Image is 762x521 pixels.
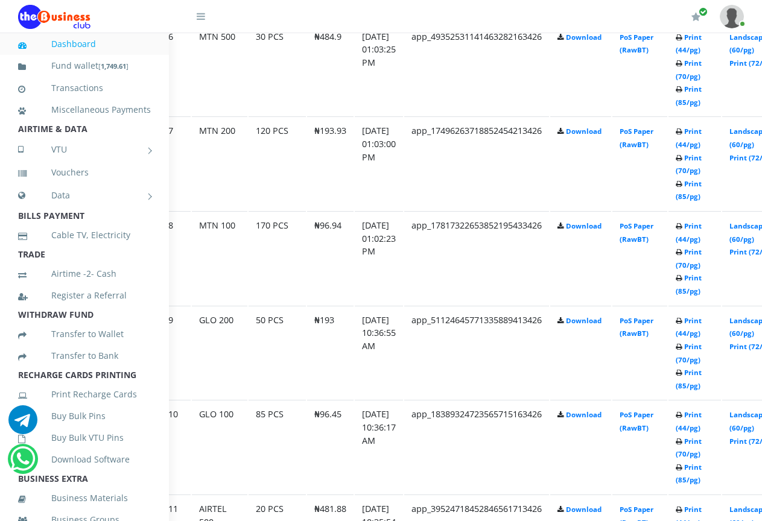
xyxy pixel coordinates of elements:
[720,5,744,28] img: User
[355,22,403,116] td: [DATE] 01:03:25 PM
[18,484,151,512] a: Business Materials
[404,116,549,210] td: app_17496263718852454213426
[18,380,151,408] a: Print Recharge Cards
[355,306,403,399] td: [DATE] 10:36:55 AM
[161,116,191,210] td: 7
[355,211,403,305] td: [DATE] 01:02:23 PM
[161,211,191,305] td: 8
[18,180,151,210] a: Data
[566,33,602,42] a: Download
[18,221,151,249] a: Cable TV, Electricity
[18,402,151,430] a: Buy Bulk Pins
[192,116,247,210] td: MTN 200
[101,62,126,71] b: 1,749.61
[18,30,151,58] a: Dashboard
[404,211,549,305] td: app_17817322653852195433426
[676,179,702,201] a: Print (85/pg)
[192,400,247,493] td: GLO 100
[192,306,247,399] td: GLO 200
[676,221,702,244] a: Print (44/pg)
[249,400,306,493] td: 85 PCS
[18,134,151,165] a: VTU
[18,282,151,309] a: Register a Referral
[404,400,549,493] td: app_18389324723565715163426
[98,62,129,71] small: [ ]
[355,116,403,210] td: [DATE] 01:03:00 PM
[161,22,191,116] td: 6
[249,22,306,116] td: 30 PCS
[676,463,702,485] a: Print (85/pg)
[676,273,702,295] a: Print (85/pg)
[18,260,151,288] a: Airtime -2- Cash
[620,316,653,338] a: PoS Paper (RawBT)
[161,306,191,399] td: 9
[676,437,702,459] a: Print (70/pg)
[620,127,653,149] a: PoS Paper (RawBT)
[676,316,702,338] a: Print (44/pg)
[18,159,151,186] a: Vouchers
[8,414,37,434] a: Chat for support
[18,74,151,102] a: Transactions
[192,22,247,116] td: MTN 500
[10,453,35,473] a: Chat for support
[620,410,653,432] a: PoS Paper (RawBT)
[566,127,602,136] a: Download
[404,306,549,399] td: app_51124645771335889413426
[18,446,151,473] a: Download Software
[566,221,602,230] a: Download
[566,410,602,419] a: Download
[249,116,306,210] td: 120 PCS
[307,22,354,116] td: ₦484.9
[249,306,306,399] td: 50 PCS
[192,211,247,305] td: MTN 100
[566,316,602,325] a: Download
[676,84,702,107] a: Print (85/pg)
[676,342,702,364] a: Print (70/pg)
[620,221,653,244] a: PoS Paper (RawBT)
[18,5,90,29] img: Logo
[676,247,702,270] a: Print (70/pg)
[676,410,702,432] a: Print (44/pg)
[676,153,702,175] a: Print (70/pg)
[307,211,354,305] td: ₦96.94
[676,127,702,149] a: Print (44/pg)
[18,96,151,124] a: Miscellaneous Payments
[355,400,403,493] td: [DATE] 10:36:17 AM
[566,505,602,514] a: Download
[699,7,708,16] span: Renew/Upgrade Subscription
[18,52,151,80] a: Fund wallet[1,749.61]
[676,368,702,390] a: Print (85/pg)
[249,211,306,305] td: 170 PCS
[691,12,700,22] i: Renew/Upgrade Subscription
[676,58,702,81] a: Print (70/pg)
[404,22,549,116] td: app_49352531141463282163426
[18,342,151,370] a: Transfer to Bank
[18,320,151,348] a: Transfer to Wallet
[18,424,151,452] a: Buy Bulk VTU Pins
[161,400,191,493] td: 10
[307,306,354,399] td: ₦193
[307,116,354,210] td: ₦193.93
[307,400,354,493] td: ₦96.45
